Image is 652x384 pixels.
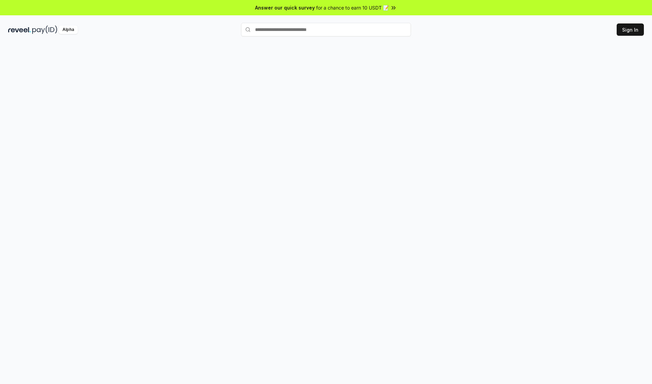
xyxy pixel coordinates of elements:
img: pay_id [32,26,57,34]
span: Answer our quick survey [255,4,315,11]
div: Alpha [59,26,78,34]
span: for a chance to earn 10 USDT 📝 [316,4,389,11]
button: Sign In [617,23,644,36]
img: reveel_dark [8,26,31,34]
